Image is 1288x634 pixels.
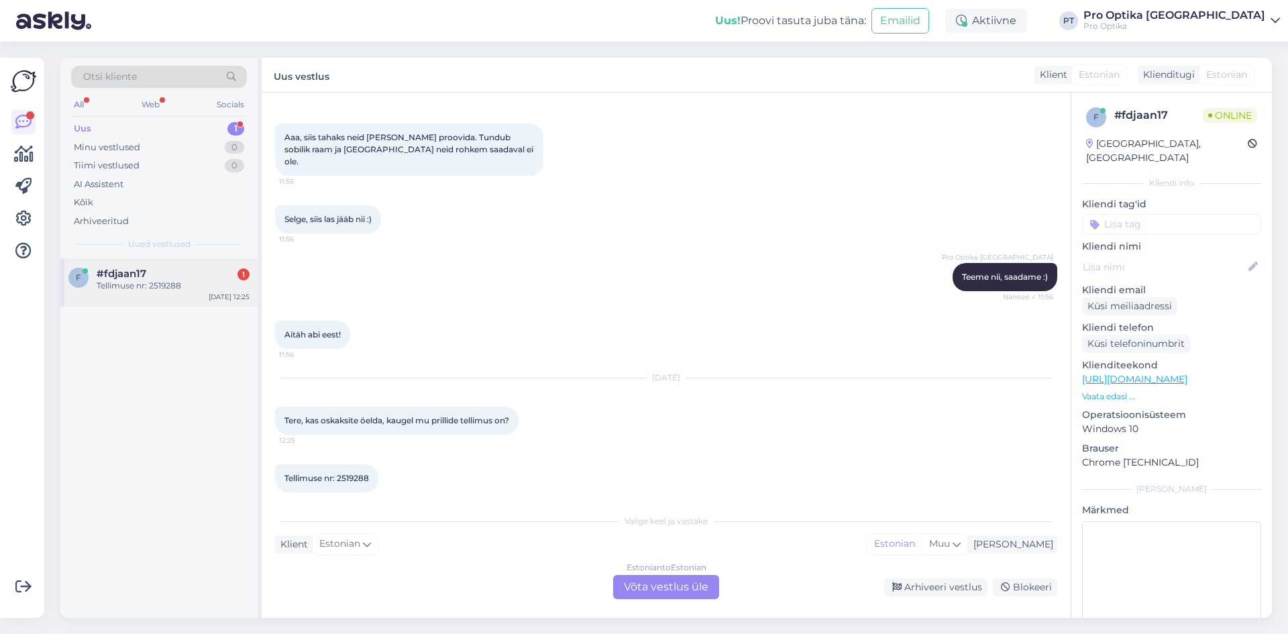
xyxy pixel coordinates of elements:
[279,176,329,187] span: 11:56
[284,473,369,483] span: Tellimuse nr: 2519288
[279,493,329,503] span: 12:26
[1082,335,1190,353] div: Küsi telefoninumbrit
[275,372,1057,384] div: [DATE]
[319,537,360,551] span: Estonian
[1003,292,1053,302] span: Nähtud ✓ 11:56
[74,122,91,136] div: Uus
[275,537,308,551] div: Klient
[1083,10,1265,21] div: Pro Optika [GEOGRAPHIC_DATA]
[1059,11,1078,30] div: PT
[71,96,87,113] div: All
[627,562,706,574] div: Estonian to Estonian
[225,141,244,154] div: 0
[1082,197,1261,211] p: Kliendi tag'id
[968,537,1053,551] div: [PERSON_NAME]
[1082,321,1261,335] p: Kliendi telefon
[284,415,509,425] span: Tere, kas oskaksite öelda, kaugel mu prillide tellimus on?
[1082,177,1261,189] div: Kliendi info
[962,272,1048,282] span: Teeme nii, saadame :)
[1138,68,1195,82] div: Klienditugi
[1082,422,1261,436] p: Windows 10
[715,14,741,27] b: Uus!
[1082,456,1261,470] p: Chrome [TECHNICAL_ID]
[1093,112,1099,122] span: f
[993,578,1057,596] div: Blokeeri
[945,9,1027,33] div: Aktiivne
[1082,297,1177,315] div: Küsi meiliaadressi
[1082,214,1261,234] input: Lisa tag
[929,537,950,549] span: Muu
[1034,68,1067,82] div: Klient
[1082,390,1261,403] p: Vaata edasi ...
[279,234,329,244] span: 11:56
[1082,373,1187,385] a: [URL][DOMAIN_NAME]
[1082,441,1261,456] p: Brauser
[1083,10,1280,32] a: Pro Optika [GEOGRAPHIC_DATA]Pro Optika
[139,96,162,113] div: Web
[1206,68,1247,82] span: Estonian
[74,159,140,172] div: Tiimi vestlused
[884,578,987,596] div: Arhiveeri vestlus
[871,8,929,34] button: Emailid
[284,329,341,339] span: Aitäh abi eest!
[74,196,93,209] div: Kõik
[942,252,1053,262] span: Pro Optika [GEOGRAPHIC_DATA]
[128,238,191,250] span: Uued vestlused
[209,292,250,302] div: [DATE] 12:25
[1082,283,1261,297] p: Kliendi email
[227,122,244,136] div: 1
[1082,358,1261,372] p: Klienditeekond
[279,435,329,445] span: 12:25
[284,132,535,166] span: Aaa, siis tahaks neid [PERSON_NAME] proovida. Tundub sobilik raam ja [GEOGRAPHIC_DATA] neid rohke...
[76,272,81,282] span: f
[214,96,247,113] div: Socials
[867,534,922,554] div: Estonian
[1083,260,1246,274] input: Lisa nimi
[1083,21,1265,32] div: Pro Optika
[274,66,329,84] label: Uus vestlus
[1082,240,1261,254] p: Kliendi nimi
[237,268,250,280] div: 1
[1082,408,1261,422] p: Operatsioonisüsteem
[279,350,329,360] span: 11:56
[1082,503,1261,517] p: Märkmed
[11,68,36,94] img: Askly Logo
[74,215,129,228] div: Arhiveeritud
[275,515,1057,527] div: Valige keel ja vastake
[1114,107,1203,123] div: # fdjaan17
[284,214,372,224] span: Selge, siis las jääb nii :)
[1203,108,1257,123] span: Online
[97,268,146,280] span: #fdjaan17
[1082,483,1261,495] div: [PERSON_NAME]
[74,178,123,191] div: AI Assistent
[1086,137,1248,165] div: [GEOGRAPHIC_DATA], [GEOGRAPHIC_DATA]
[83,70,137,84] span: Otsi kliente
[97,280,250,292] div: Tellimuse nr: 2519288
[1079,68,1120,82] span: Estonian
[715,13,866,29] div: Proovi tasuta juba täna:
[74,141,140,154] div: Minu vestlused
[225,159,244,172] div: 0
[613,575,719,599] div: Võta vestlus üle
